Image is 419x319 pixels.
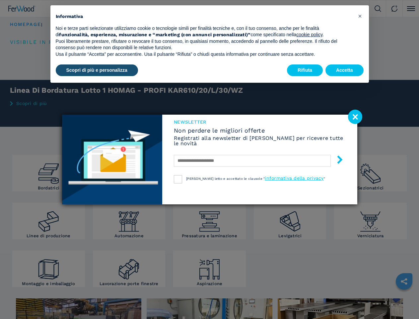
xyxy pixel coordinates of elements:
[56,38,353,51] p: Puoi liberamente prestare, rifiutare o revocare il tuo consenso, in qualsiasi momento, accedendo ...
[265,175,323,181] a: informativa della privacy
[56,13,353,20] h2: Informativa
[174,128,345,134] span: Non perdere le migliori offerte
[324,177,325,180] span: "
[358,12,362,20] span: ×
[296,32,322,37] a: cookie policy
[174,136,345,146] h6: Registrati alla newsletter di [PERSON_NAME] per ricevere tutte le novità
[329,153,344,168] button: submit-button
[59,32,250,37] strong: funzionalità, esperienza, misurazione e “marketing (con annunci personalizzati)”
[186,177,265,180] span: [PERSON_NAME] letto e accettato le clausole "
[355,11,366,21] button: Chiudi questa informativa
[62,115,163,204] img: Newsletter image
[56,25,353,38] p: Noi e terze parti selezionate utilizziamo cookie o tecnologie simili per finalità tecniche e, con...
[287,64,323,76] button: Rifiuta
[325,64,364,76] button: Accetta
[56,64,138,76] button: Scopri di più e personalizza
[56,51,353,58] p: Usa il pulsante “Accetta” per acconsentire. Usa il pulsante “Rifiuta” o chiudi questa informativa...
[174,120,345,124] span: NEWSLETTER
